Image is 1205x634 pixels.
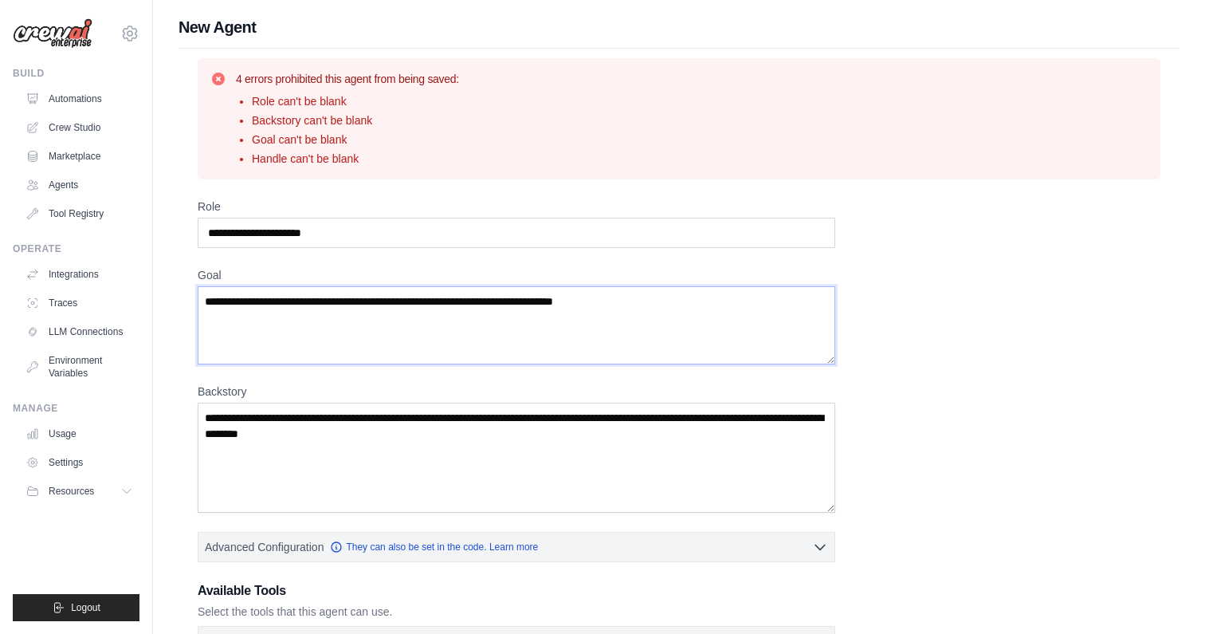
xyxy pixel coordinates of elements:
[198,199,835,215] label: Role
[19,290,139,316] a: Traces
[13,402,139,415] div: Manage
[205,539,324,555] span: Advanced Configuration
[19,262,139,287] a: Integrations
[198,384,835,400] label: Backstory
[252,132,459,148] li: Goal can't be blank
[13,18,92,49] img: Logo
[49,485,94,498] span: Resources
[198,533,834,561] button: Advanced Configuration They can also be set in the code. Learn more
[19,144,139,169] a: Marketplace
[19,450,139,475] a: Settings
[330,541,538,553] a: They can also be set in the code. Learn more
[19,86,139,112] a: Automations
[252,112,459,128] li: Backstory can't be blank
[13,594,139,621] button: Logout
[71,601,100,614] span: Logout
[19,172,139,198] a: Agents
[19,421,139,447] a: Usage
[19,319,139,345] a: LLM Connections
[198,604,835,620] p: Select the tools that this agent can use.
[13,242,139,255] div: Operate
[236,71,459,87] h3: 4 errors prohibited this agent from being saved:
[19,201,139,226] a: Tool Registry
[252,151,459,167] li: Handle can't be blank
[179,16,1179,38] h1: New Agent
[13,67,139,80] div: Build
[19,348,139,386] a: Environment Variables
[19,478,139,504] button: Resources
[19,115,139,140] a: Crew Studio
[198,581,835,601] h3: Available Tools
[252,93,459,109] li: Role can't be blank
[198,267,835,283] label: Goal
